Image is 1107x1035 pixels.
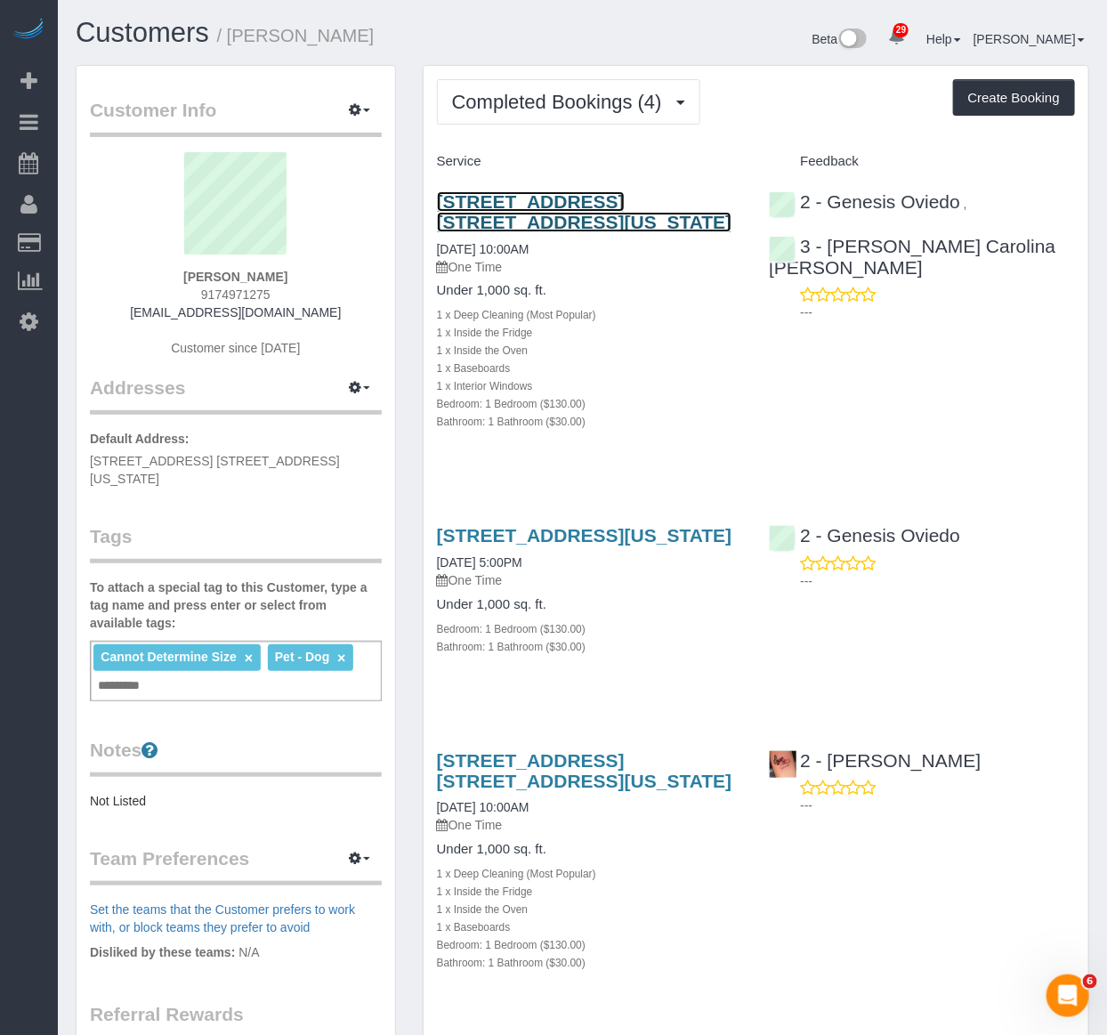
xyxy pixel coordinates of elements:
small: 1 x Deep Cleaning (Most Popular) [437,309,596,321]
p: One Time [437,571,743,589]
a: × [337,651,345,666]
small: 1 x Baseboards [437,362,511,375]
img: Automaid Logo [11,18,46,43]
label: Disliked by these teams: [90,943,235,961]
legend: Team Preferences [90,845,382,885]
label: Default Address: [90,430,190,448]
pre: Not Listed [90,792,382,810]
h4: Under 1,000 sq. ft. [437,597,743,612]
a: [STREET_ADDRESS] [STREET_ADDRESS][US_STATE] [437,750,732,791]
span: Cannot Determine Size [101,650,236,664]
p: --- [800,796,1075,814]
a: Customers [76,17,209,48]
small: Bedroom: 1 Bedroom ($130.00) [437,939,586,951]
a: 29 [879,18,914,57]
a: × [245,651,253,666]
label: To attach a special tag to this Customer, type a tag name and press enter or select from availabl... [90,578,382,632]
a: [EMAIL_ADDRESS][DOMAIN_NAME] [130,305,341,319]
legend: Tags [90,523,382,563]
a: 3 - [PERSON_NAME] Carolina [PERSON_NAME] [769,236,1055,278]
h4: Under 1,000 sq. ft. [437,283,743,298]
small: Bathroom: 1 Bathroom ($30.00) [437,416,586,428]
a: [STREET_ADDRESS][US_STATE] [437,525,732,546]
iframe: Intercom live chat [1046,974,1089,1017]
p: --- [800,303,1075,321]
p: One Time [437,258,743,276]
a: Beta [812,32,868,46]
a: [DATE] 5:00PM [437,555,522,570]
a: 2 - [PERSON_NAME] [769,750,981,771]
span: 6 [1083,974,1097,989]
span: Completed Bookings (4) [452,91,671,113]
span: [STREET_ADDRESS] [STREET_ADDRESS][US_STATE] [90,454,340,486]
h4: Feedback [769,154,1075,169]
small: Bedroom: 1 Bedroom ($130.00) [437,623,586,635]
small: 1 x Inside the Fridge [437,885,533,898]
small: Bathroom: 1 Bathroom ($30.00) [437,957,586,969]
button: Completed Bookings (4) [437,79,700,125]
small: 1 x Deep Cleaning (Most Popular) [437,868,596,880]
a: [PERSON_NAME] [974,32,1085,46]
h4: Service [437,154,743,169]
span: 9174971275 [201,287,271,302]
strong: [PERSON_NAME] [183,270,287,284]
span: Pet - Dog [275,650,329,664]
span: Customer since [DATE] [171,341,300,355]
small: 1 x Inside the Oven [437,903,528,916]
span: , [964,197,967,211]
a: Help [926,32,961,46]
small: 1 x Baseboards [437,921,511,934]
a: [STREET_ADDRESS] [STREET_ADDRESS][US_STATE] [437,191,732,232]
button: Create Booking [953,79,1075,117]
small: Bathroom: 1 Bathroom ($30.00) [437,641,586,653]
legend: Notes [90,737,382,777]
p: One Time [437,816,743,834]
span: 29 [893,23,909,37]
legend: Customer Info [90,97,382,137]
a: 2 - Genesis Oviedo [769,525,960,546]
a: 2 - Genesis Oviedo [769,191,960,212]
a: Set the teams that the Customer prefers to work with, or block teams they prefer to avoid [90,902,355,934]
a: [DATE] 10:00AM [437,800,529,814]
small: Bedroom: 1 Bedroom ($130.00) [437,398,586,410]
img: New interface [837,28,867,52]
small: 1 x Interior Windows [437,380,533,392]
small: 1 x Inside the Oven [437,344,528,357]
small: / [PERSON_NAME] [217,26,375,45]
span: N/A [238,945,259,959]
img: 2 - Liz Febles [770,751,796,778]
small: 1 x Inside the Fridge [437,327,533,339]
p: --- [800,572,1075,590]
a: [DATE] 10:00AM [437,242,529,256]
h4: Under 1,000 sq. ft. [437,842,743,857]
